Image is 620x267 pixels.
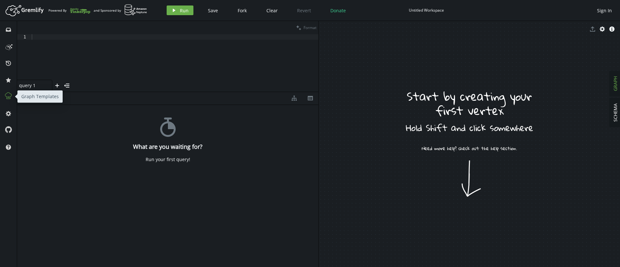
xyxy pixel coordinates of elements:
button: Sign In [594,5,615,15]
div: Untitled Workspace [409,8,444,13]
button: Revert [292,5,316,15]
span: Fork [238,7,247,14]
div: and Sponsored by [94,4,147,16]
button: Fork [232,5,252,15]
div: Run your first query! [146,157,190,162]
button: Clear [262,5,283,15]
span: Format [304,25,316,30]
span: SCHEMA [612,103,618,122]
span: Revert [297,7,311,14]
div: Graph Templates [17,90,63,103]
button: Donate [325,5,351,15]
span: Sign In [597,7,612,14]
div: Powered By [48,5,90,16]
button: Format [294,21,318,34]
h4: What are you waiting for? [133,143,202,150]
img: AWS Neptune [124,4,147,15]
button: Save [203,5,223,15]
span: Save [208,7,218,14]
span: Donate [330,7,346,14]
span: query 1 [19,83,45,88]
div: 1 [17,34,30,40]
span: GRAPH [612,76,618,91]
span: Run [180,7,189,14]
span: Clear [266,7,278,14]
button: Run [167,5,193,15]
